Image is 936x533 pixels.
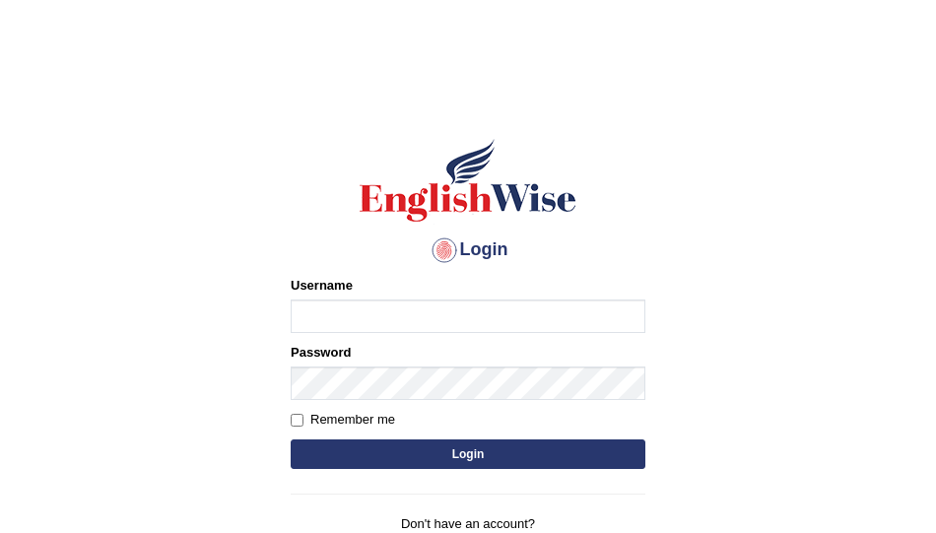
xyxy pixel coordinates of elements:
[291,410,395,430] label: Remember me
[291,343,351,362] label: Password
[291,234,645,266] h4: Login
[291,439,645,469] button: Login
[356,136,580,225] img: Logo of English Wise sign in for intelligent practice with AI
[291,276,353,295] label: Username
[291,414,303,427] input: Remember me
